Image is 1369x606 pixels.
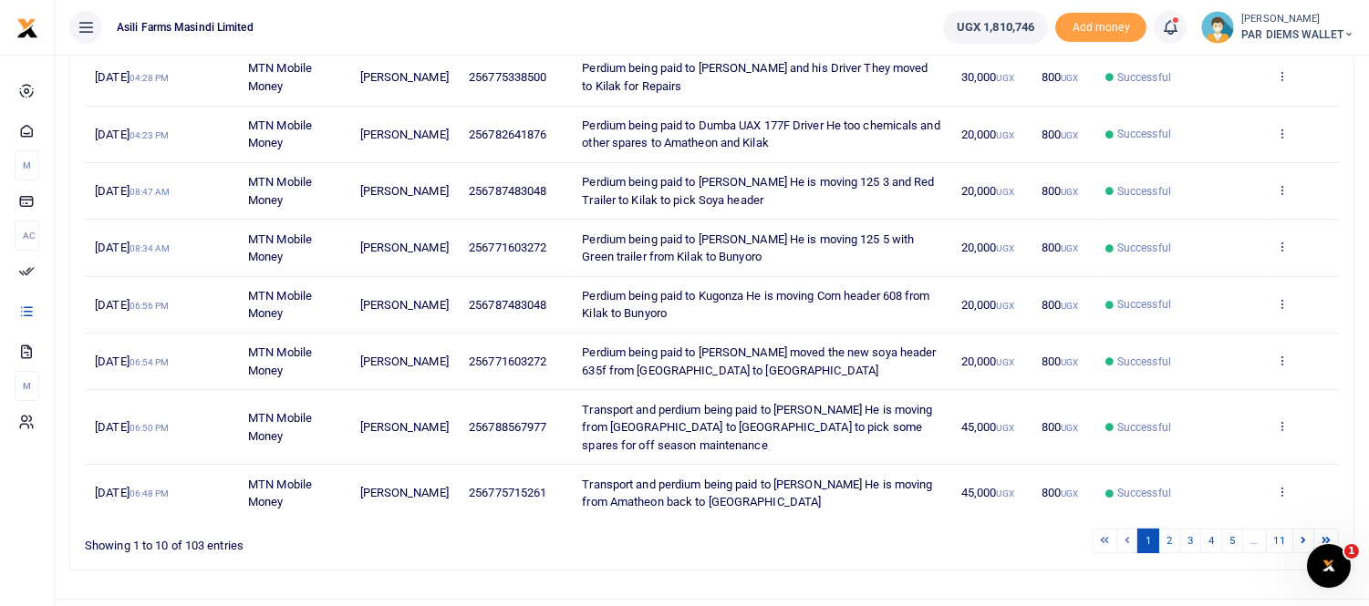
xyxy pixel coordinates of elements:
[1266,529,1293,553] a: 11
[1061,243,1078,253] small: UGX
[469,128,546,141] span: 256782641876
[469,70,546,84] span: 256775338500
[248,411,312,443] span: MTN Mobile Money
[1042,354,1079,368] span: 800
[1200,529,1222,553] a: 4
[95,298,169,312] span: [DATE]
[1055,19,1146,33] a: Add money
[1117,126,1171,142] span: Successful
[1307,544,1351,588] iframe: Intercom live chat
[248,232,312,264] span: MTN Mobile Money
[130,187,171,197] small: 08:47 AM
[961,128,1014,141] span: 20,000
[95,420,169,434] span: [DATE]
[1042,241,1079,254] span: 800
[130,488,170,498] small: 06:48 PM
[1241,26,1354,43] span: PAR DIEMS WALLET
[1042,486,1079,499] span: 800
[997,187,1014,197] small: UGX
[961,298,1014,312] span: 20,000
[95,486,169,499] span: [DATE]
[582,289,929,321] span: Perdium being paid to Kugonza He is moving Corn header 608 from Kilak to Bunyoro
[1042,128,1079,141] span: 800
[1117,183,1171,200] span: Successful
[248,478,312,509] span: MTN Mobile Money
[95,241,170,254] span: [DATE]
[360,298,449,312] span: [PERSON_NAME]
[582,232,914,264] span: Perdium being paid to [PERSON_NAME] He is moving 125 5 with Green trailer from Kilak to Bunyoro
[1117,419,1171,436] span: Successful
[1042,420,1079,434] span: 800
[1061,423,1078,433] small: UGX
[936,11,1055,44] li: Wallet ballance
[469,241,546,254] span: 256771603272
[130,243,171,253] small: 08:34 AM
[961,184,1014,198] span: 20,000
[130,73,170,83] small: 04:28 PM
[997,243,1014,253] small: UGX
[15,150,39,180] li: M
[997,423,1014,433] small: UGX
[1117,69,1171,86] span: Successful
[1042,298,1079,312] span: 800
[1061,130,1078,140] small: UGX
[1061,301,1078,311] small: UGX
[130,357,170,367] small: 06:54 PM
[130,423,170,433] small: 06:50 PM
[248,289,312,321] span: MTN Mobile Money
[1344,544,1359,559] span: 1
[130,301,170,311] small: 06:56 PM
[469,420,546,434] span: 256788567977
[1201,11,1354,44] a: profile-user [PERSON_NAME] PAR DIEMS WALLET
[1061,488,1078,498] small: UGX
[360,128,449,141] span: [PERSON_NAME]
[1158,529,1180,553] a: 2
[248,61,312,93] span: MTN Mobile Money
[360,184,449,198] span: [PERSON_NAME]
[582,403,932,452] span: Transport and perdium being paid to [PERSON_NAME] He is moving from [GEOGRAPHIC_DATA] to [GEOGRAP...
[95,128,169,141] span: [DATE]
[1137,529,1159,553] a: 1
[997,130,1014,140] small: UGX
[85,527,600,555] div: Showing 1 to 10 of 103 entries
[360,70,449,84] span: [PERSON_NAME]
[1061,187,1078,197] small: UGX
[469,298,546,312] span: 256787483048
[1042,184,1079,198] span: 800
[360,486,449,499] span: [PERSON_NAME]
[582,61,928,93] span: Perdium being paid to [PERSON_NAME] and his Driver They moved to Kilak for Repairs
[582,175,934,207] span: Perdium being paid to [PERSON_NAME] He is moving 125 3 and Red Trailer to Kilak to pick Soya header
[1117,296,1171,313] span: Successful
[1061,73,1078,83] small: UGX
[997,488,1014,498] small: UGX
[1117,240,1171,256] span: Successful
[943,11,1048,44] a: UGX 1,810,746
[109,19,261,36] span: Asili Farms Masindi Limited
[961,354,1014,368] span: 20,000
[997,301,1014,311] small: UGX
[130,130,170,140] small: 04:23 PM
[15,221,39,251] li: Ac
[997,73,1014,83] small: UGX
[469,354,546,368] span: 256771603272
[360,241,449,254] span: [PERSON_NAME]
[95,184,170,198] span: [DATE]
[961,70,1014,84] span: 30,000
[582,478,932,509] span: Transport and perdium being paid to [PERSON_NAME] He is moving from Amatheon back to [GEOGRAPHIC_...
[1055,13,1146,43] li: Toup your wallet
[957,18,1034,36] span: UGX 1,810,746
[1221,529,1243,553] a: 5
[582,345,936,377] span: Perdium being paid to [PERSON_NAME] moved the new soya header 635f from [GEOGRAPHIC_DATA] to [GEO...
[961,241,1014,254] span: 20,000
[1061,357,1078,367] small: UGX
[16,17,38,39] img: logo-small
[961,420,1014,434] span: 45,000
[469,486,546,499] span: 256775715261
[961,486,1014,499] span: 45,000
[1201,11,1234,44] img: profile-user
[1117,354,1171,370] span: Successful
[469,184,546,198] span: 256787483048
[248,345,312,377] span: MTN Mobile Money
[1055,13,1146,43] span: Add money
[248,118,312,150] span: MTN Mobile Money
